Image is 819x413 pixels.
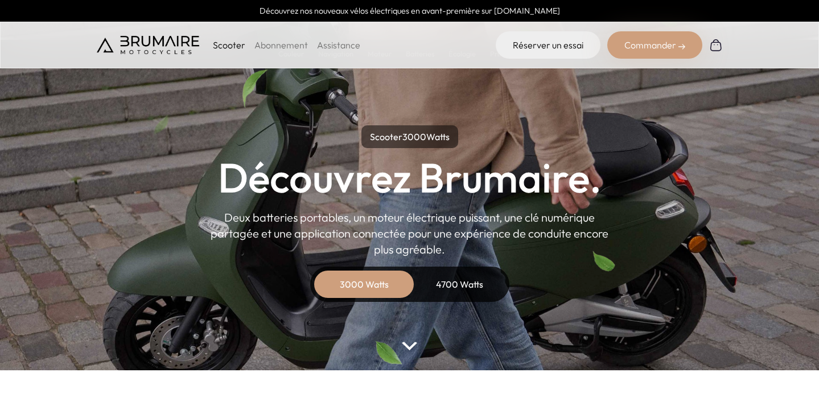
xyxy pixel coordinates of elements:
div: 4700 Watts [414,271,505,298]
div: Commander [607,31,702,59]
img: right-arrow-2.png [678,43,685,50]
p: Deux batteries portables, un moteur électrique puissant, une clé numérique partagée et une applic... [211,210,609,257]
h1: Découvrez Brumaire. [218,157,602,198]
img: arrow-bottom.png [402,342,417,350]
a: Abonnement [254,39,308,51]
a: Assistance [317,39,360,51]
p: Scooter Watts [361,125,458,148]
img: Brumaire Motocycles [97,36,199,54]
div: 3000 Watts [319,271,410,298]
p: Scooter [213,38,245,52]
img: Panier [709,38,723,52]
span: 3000 [402,131,426,142]
a: Réserver un essai [496,31,600,59]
